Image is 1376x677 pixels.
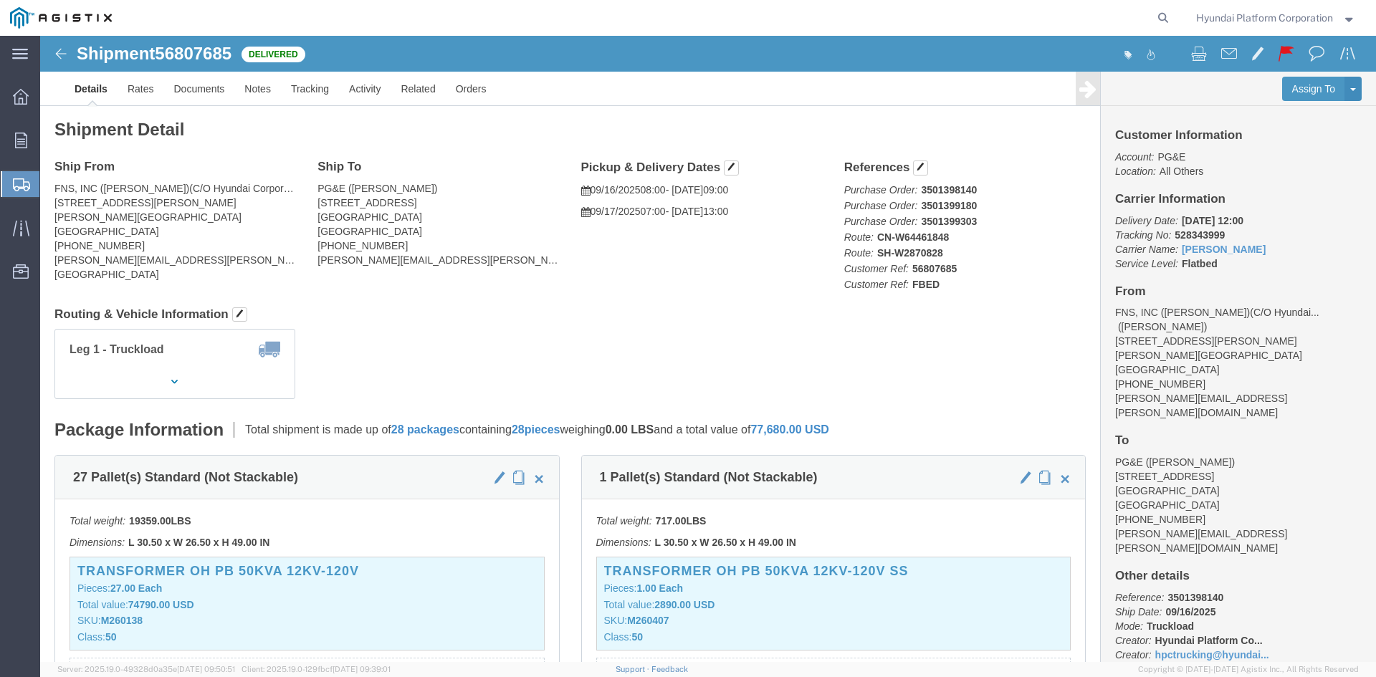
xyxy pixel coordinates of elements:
span: Hyundai Platform Corporation [1196,10,1333,26]
iframe: FS Legacy Container [40,36,1376,662]
span: [DATE] 09:39:01 [333,665,391,673]
img: logo [10,7,112,29]
a: Support [616,665,651,673]
span: Server: 2025.19.0-49328d0a35e [57,665,235,673]
span: Copyright © [DATE]-[DATE] Agistix Inc., All Rights Reserved [1138,663,1359,676]
span: Client: 2025.19.0-129fbcf [242,665,391,673]
a: Feedback [651,665,688,673]
button: Hyundai Platform Corporation [1195,9,1357,27]
span: [DATE] 09:50:51 [177,665,235,673]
